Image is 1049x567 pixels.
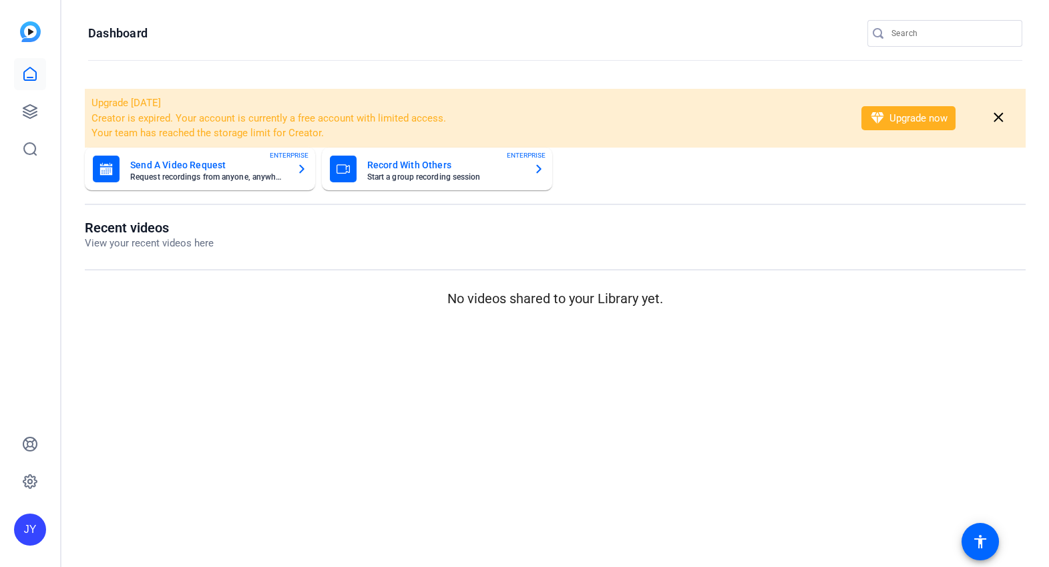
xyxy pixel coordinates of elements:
[88,25,148,41] h1: Dashboard
[130,173,286,181] mat-card-subtitle: Request recordings from anyone, anywhere
[367,157,523,173] mat-card-title: Record With Others
[130,157,286,173] mat-card-title: Send A Video Request
[861,106,956,130] button: Upgrade now
[891,25,1012,41] input: Search
[85,289,1026,309] p: No videos shared to your Library yet.
[990,110,1007,126] mat-icon: close
[91,97,161,109] span: Upgrade [DATE]
[367,173,523,181] mat-card-subtitle: Start a group recording session
[85,236,214,251] p: View your recent videos here
[85,148,315,190] button: Send A Video RequestRequest recordings from anyone, anywhereENTERPRISE
[869,110,885,126] mat-icon: diamond
[507,150,546,160] span: ENTERPRISE
[91,126,844,141] li: Your team has reached the storage limit for Creator.
[14,514,46,546] div: JY
[972,534,988,550] mat-icon: accessibility
[322,148,552,190] button: Record With OthersStart a group recording sessionENTERPRISE
[91,111,844,126] li: Creator is expired. Your account is currently a free account with limited access.
[85,220,214,236] h1: Recent videos
[270,150,308,160] span: ENTERPRISE
[20,21,41,42] img: blue-gradient.svg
